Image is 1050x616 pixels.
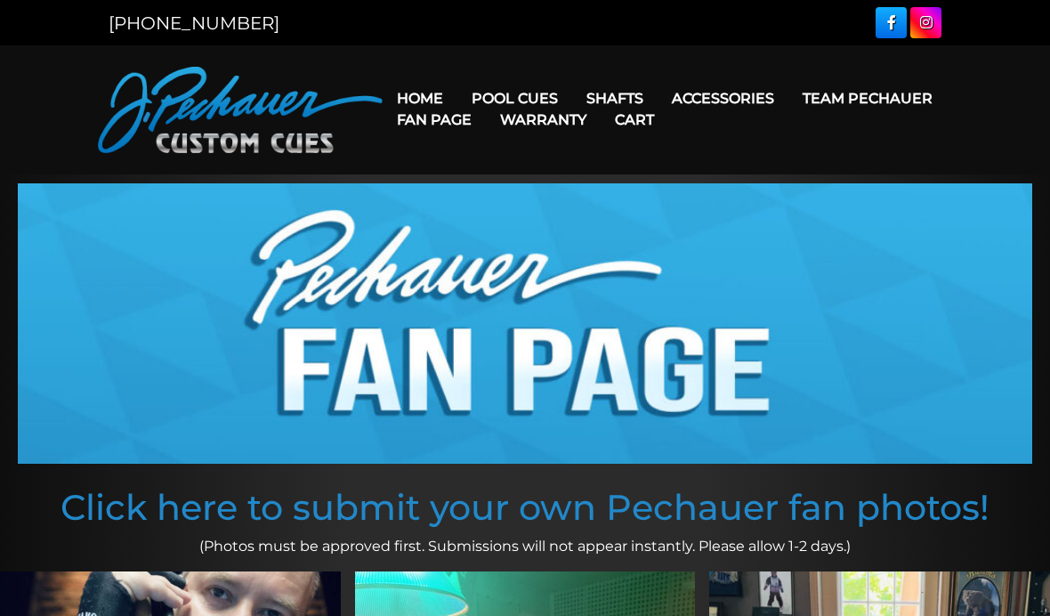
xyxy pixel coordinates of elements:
a: Warranty [486,97,601,142]
a: Shafts [572,76,658,121]
a: Home [383,76,457,121]
a: Fan Page [383,97,486,142]
a: Team Pechauer [788,76,947,121]
a: [PHONE_NUMBER] [109,12,279,34]
a: Click here to submit your own Pechauer fan photos! [61,486,989,529]
a: Cart [601,97,668,142]
img: Pechauer Custom Cues [98,67,383,153]
a: Pool Cues [457,76,572,121]
a: Accessories [658,76,788,121]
